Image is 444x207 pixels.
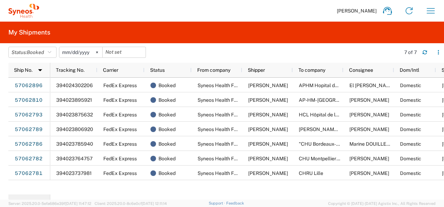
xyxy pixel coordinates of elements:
[198,141,260,147] span: Syneos Health France SARL
[8,47,57,58] button: Status:Booked
[56,141,93,147] span: 394023785940
[400,170,421,176] span: Domestic
[349,170,389,176] span: claire delattre
[299,170,323,176] span: CHRU Lille
[56,127,93,132] span: 394023806920
[248,97,288,103] span: Anais Fouache
[14,124,43,135] a: 57062789
[226,201,244,205] a: Feedback
[14,153,43,164] a: 57062782
[103,97,137,103] span: FedEx Express
[328,200,436,207] span: Copyright © [DATE]-[DATE] Agistix Inc., All Rights Reserved
[56,67,84,73] span: Tracking No.
[65,201,91,206] span: [DATE] 11:47:12
[158,151,176,166] span: Booked
[14,139,43,150] a: 57062786
[248,83,288,88] span: Anais Fouache
[14,109,43,121] a: 57062793
[56,97,92,103] span: 394023895921
[400,156,421,161] span: Domestic
[198,156,260,161] span: Syneos Health France SARL
[158,166,176,181] span: Booked
[198,112,260,117] span: Syneos Health France SARL
[400,127,421,132] span: Domestic
[209,201,226,205] a: Support
[56,112,93,117] span: 394023875632
[349,112,389,117] span: Eleonore GEOFFRAY
[150,67,165,73] span: Status
[14,95,43,106] a: 57062810
[349,141,419,147] span: Marine DOUILLET GIRAUDEAU
[56,156,92,161] span: 394023764757
[400,83,421,88] span: Domestic
[349,127,389,132] span: Delphine BILLARD
[248,170,288,176] span: Anais Fouache
[197,67,230,73] span: From company
[56,170,92,176] span: 394023737981
[142,201,167,206] span: [DATE] 12:11:14
[299,141,429,147] span: "CHU Bordeaux- Hôpital Haut-Lévèque "
[198,97,260,103] span: Syneos Health France SARL
[158,93,176,107] span: Booked
[8,201,91,206] span: Server: 2025.20.0-5efa686e39f
[56,83,93,88] span: 394024302206
[103,141,137,147] span: FedEx Express
[299,156,396,161] span: CHU Montpellier - Hôpital Arnaud de Villeneuve
[158,107,176,122] span: Booked
[158,137,176,151] span: Booked
[103,83,137,88] span: FedEx Express
[8,28,50,37] h2: My Shipments
[299,127,398,132] span: CHU Reims/Hôpital Robert Debré
[158,78,176,93] span: Booked
[248,67,265,73] span: Shipper
[158,122,176,137] span: Booked
[349,67,373,73] span: Consignee
[14,67,32,73] span: Ship No.
[248,127,288,132] span: Anais Fouache
[349,156,389,161] span: Isabelle Vachier
[103,127,137,132] span: FedEx Express
[103,156,137,161] span: FedEx Express
[400,112,421,117] span: Domestic
[14,168,43,179] a: 57062781
[103,170,137,176] span: FedEx Express
[103,47,146,58] input: Not set
[400,97,421,103] span: Domestic
[248,112,288,117] span: Anais Fouache
[14,80,43,91] a: 57062896
[349,83,395,88] span: El Khansa Yahia
[35,64,46,76] img: arrow-dropdown.svg
[299,112,369,117] span: HCL Hôpital de la Croix Rousse
[299,97,367,103] span: AP-HM- Hôpital Nord
[299,83,360,88] span: APHM Hopital de la Timone
[103,67,118,73] span: Carrier
[298,67,325,73] span: To company
[349,97,389,103] span: HADJISAVVAS Héléna
[248,141,288,147] span: Anais Fouache
[198,127,260,132] span: Syneos Health France SARL
[59,47,102,58] input: Not set
[400,141,421,147] span: Domestic
[400,67,419,73] span: Dom/Intl
[103,112,137,117] span: FedEx Express
[95,201,167,206] span: Client: 2025.20.0-8c6e0cf
[337,8,377,14] span: [PERSON_NAME]
[198,170,260,176] span: Syneos Health France SARL
[404,49,417,55] div: 7 of 7
[198,83,260,88] span: Syneos Health France SARL
[27,49,44,55] span: Booked
[248,156,288,161] span: Anais Fouache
